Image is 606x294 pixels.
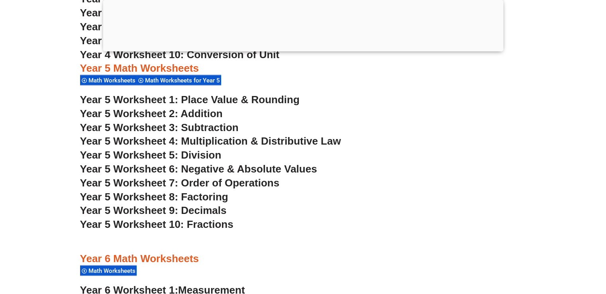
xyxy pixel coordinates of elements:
[80,75,137,86] div: Math Worksheets
[137,75,221,86] div: Math Worksheets for Year 5
[80,62,526,75] h3: Year 5 Math Worksheets
[80,122,239,133] a: Year 5 Worksheet 3: Subtraction
[80,252,526,266] h3: Year 6 Math Worksheets
[80,94,300,106] a: Year 5 Worksheet 1: Place Value & Rounding
[80,21,265,33] a: Year 4 Worksheet 8: Decimals (Part 1)
[80,204,227,216] a: Year 5 Worksheet 9: Decimals
[88,77,138,84] span: Math Worksheets
[473,204,606,294] iframe: Chat Widget
[88,267,138,274] span: Math Worksheets
[80,191,228,203] a: Year 5 Worksheet 8: Factoring
[80,35,265,47] a: Year 4 Worksheet 9: Decimals (Part 2)
[80,7,228,19] a: Year 4 Worksheet 7: Fractions
[80,177,280,189] a: Year 5 Worksheet 7: Order of Operations
[80,265,137,276] div: Math Worksheets
[80,218,233,230] a: Year 5 Worksheet 10: Fractions
[80,49,280,61] a: Year 4 Worksheet 10: Conversion of Unit
[145,77,222,84] span: Math Worksheets for Year 5
[80,108,223,120] a: Year 5 Worksheet 2: Addition
[80,149,222,161] a: Year 5 Worksheet 5: Division
[80,135,341,147] a: Year 5 Worksheet 4: Multiplication & Distributive Law
[80,163,317,175] a: Year 5 Worksheet 6: Negative & Absolute Values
